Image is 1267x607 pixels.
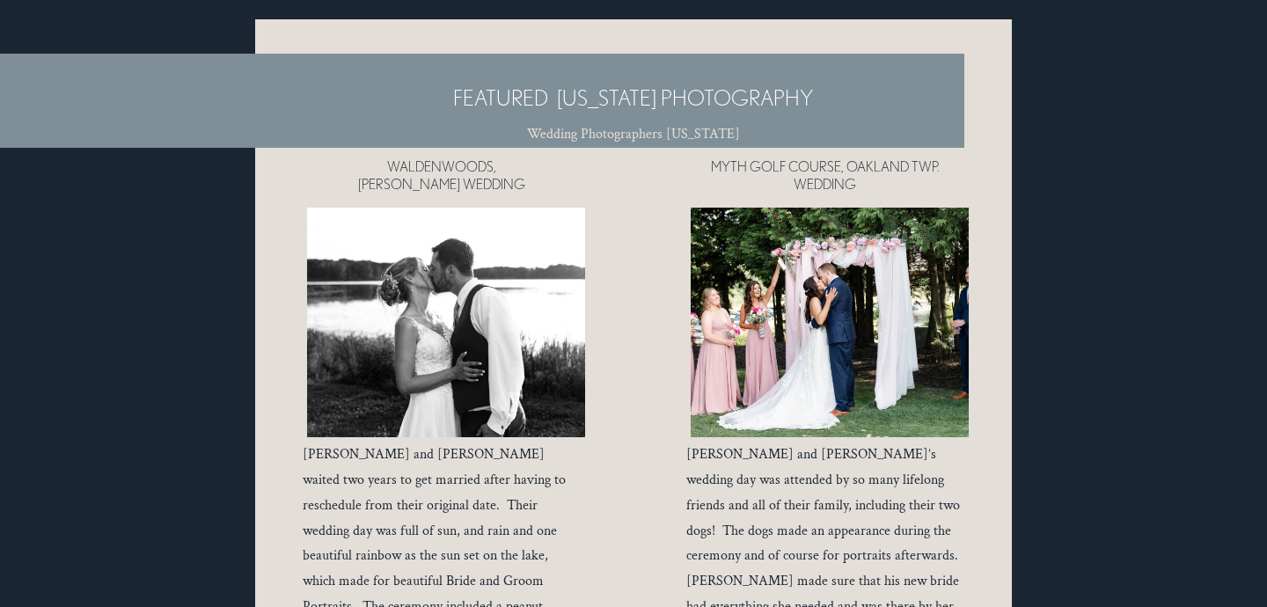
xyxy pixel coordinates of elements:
p: Wedding Photographers [US_STATE] [494,122,773,148]
span: WALDENWOODS, [PERSON_NAME] WEDDING [358,158,525,193]
span: MYTH GOLF COURSE, OAKLAND TWP. WEDDING [711,158,942,193]
h3: FEATURED [US_STATE] PHOTOGRAPHY [447,84,821,112]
